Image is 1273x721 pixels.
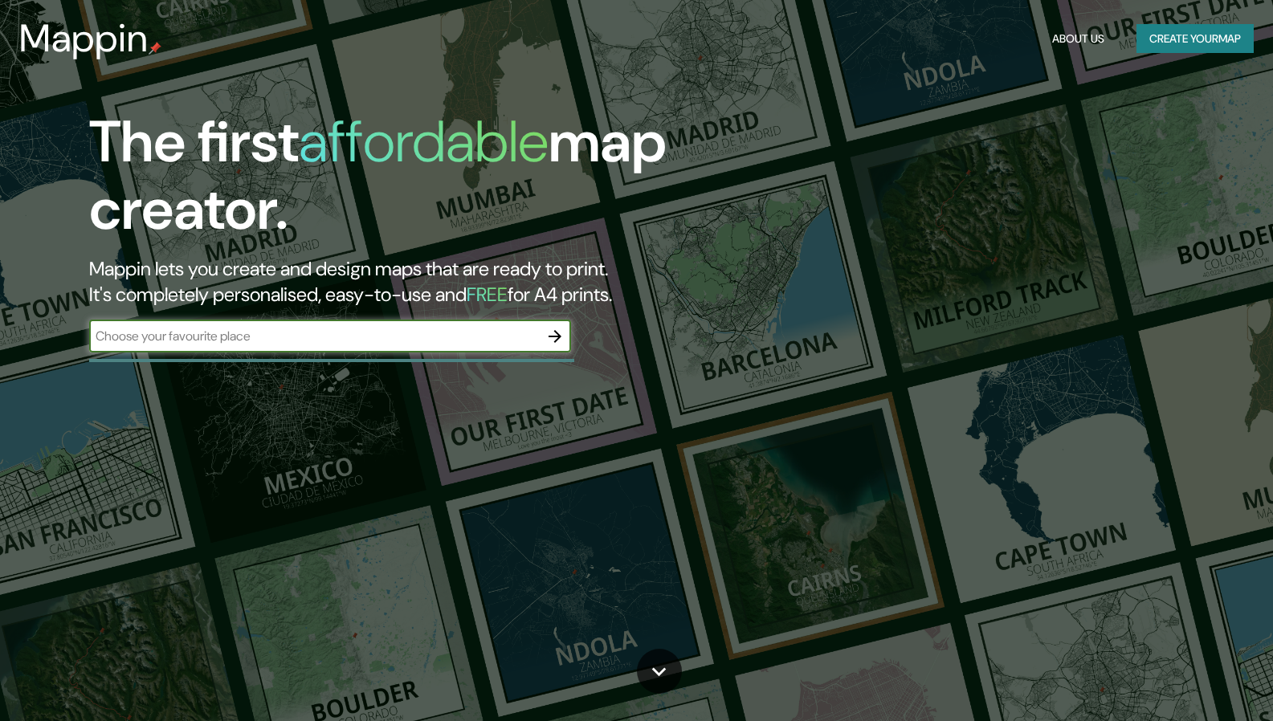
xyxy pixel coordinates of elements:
[299,104,549,179] h1: affordable
[1136,24,1254,54] button: Create yourmap
[89,108,726,256] h1: The first map creator.
[1046,24,1111,54] button: About Us
[89,327,539,345] input: Choose your favourite place
[149,42,161,55] img: mappin-pin
[89,256,726,308] h2: Mappin lets you create and design maps that are ready to print. It's completely personalised, eas...
[467,282,508,307] h5: FREE
[19,16,149,61] h3: Mappin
